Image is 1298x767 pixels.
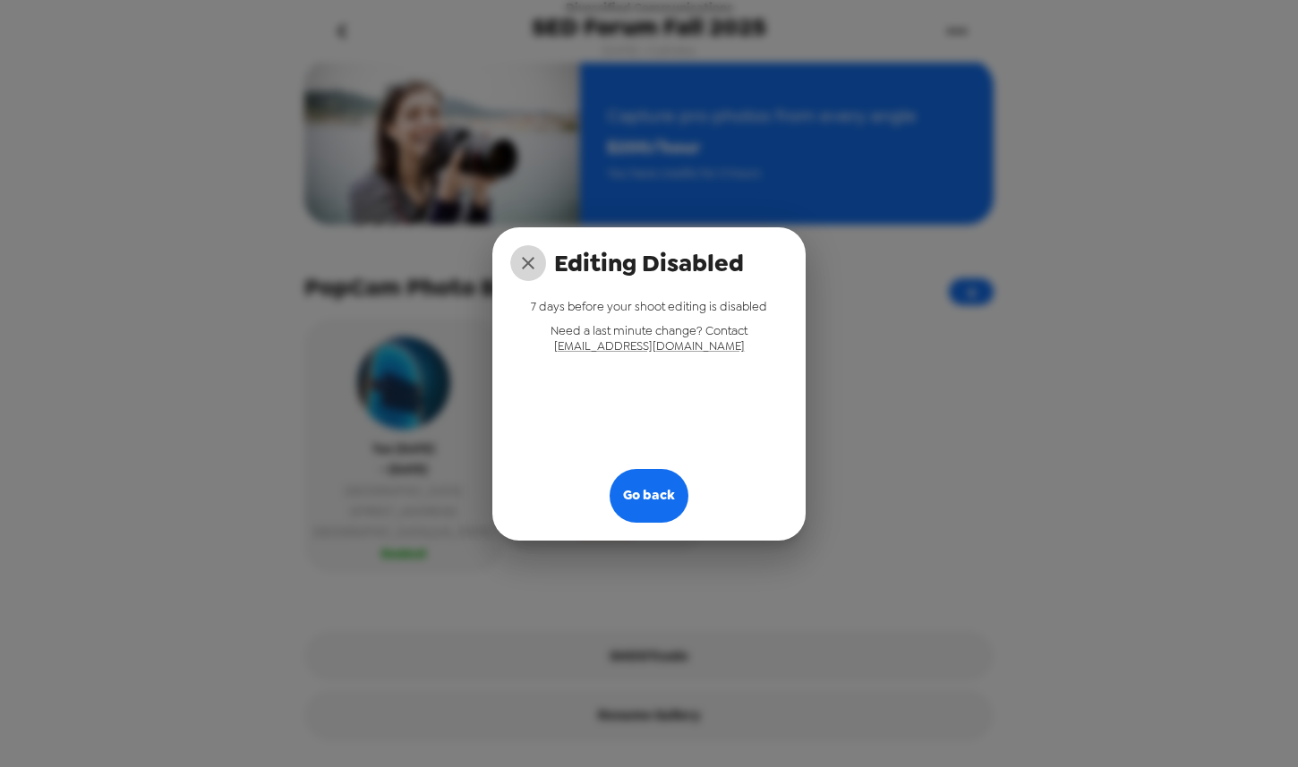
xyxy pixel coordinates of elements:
[531,299,767,314] span: 7 days before your shoot editing is disabled
[551,323,747,338] span: Need a last minute change? Contact
[510,245,546,281] button: close
[554,338,745,354] a: [EMAIL_ADDRESS][DOMAIN_NAME]
[554,247,744,279] span: Editing Disabled
[610,469,688,523] button: Go back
